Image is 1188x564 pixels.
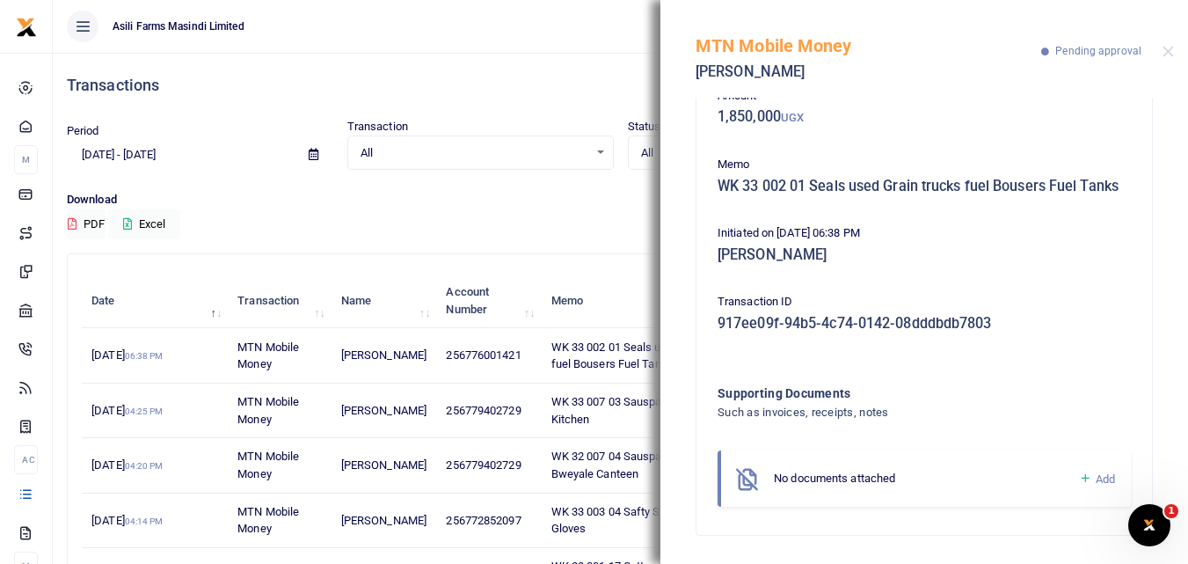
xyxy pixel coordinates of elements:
[341,404,426,417] span: [PERSON_NAME]
[718,293,1131,311] p: Transaction ID
[551,505,753,536] span: WK 33 003 04 Safty Shoes Helmets and Gloves
[541,274,772,328] th: Memo: activate to sort column ascending
[67,209,106,239] button: PDF
[718,246,1131,264] h5: [PERSON_NAME]
[718,224,1131,243] p: Initiated on [DATE] 06:38 PM
[436,274,541,328] th: Account Number: activate to sort column ascending
[1162,46,1174,57] button: Close
[718,384,1060,403] h4: Supporting Documents
[774,472,895,485] span: No documents attached
[1079,469,1115,489] a: Add
[341,348,426,362] span: [PERSON_NAME]
[91,348,163,362] span: [DATE]
[718,108,1131,126] h5: 1,850,000
[551,450,729,480] span: WK 32 007 04 Sauspan Medium for Bweyale Canteen
[125,516,164,526] small: 04:14 PM
[1096,472,1115,486] span: Add
[718,156,1131,174] p: Memo
[91,458,163,472] span: [DATE]
[781,111,804,124] small: UGX
[696,35,1041,56] h5: MTN Mobile Money
[641,144,869,162] span: All
[16,17,37,38] img: logo-small
[341,514,426,527] span: [PERSON_NAME]
[718,178,1131,195] h5: WK 33 002 01 Seals used Grain trucks fuel Bousers Fuel Tanks
[228,274,332,328] th: Transaction: activate to sort column ascending
[718,315,1131,333] h5: 917ee09f-94b5-4c74-0142-08dddbdb7803
[446,458,521,472] span: 256779402729
[82,274,228,328] th: Date: activate to sort column descending
[106,18,251,34] span: Asili Farms Masindi Limited
[551,395,762,426] span: WK 33 007 03 Sauspan small for Bweyale Kitchen
[237,341,299,371] span: MTN Mobile Money
[446,514,521,527] span: 256772852097
[446,404,521,417] span: 256779402729
[91,404,163,417] span: [DATE]
[67,191,1174,209] p: Download
[628,118,661,136] label: Status
[1164,504,1178,518] span: 1
[237,450,299,480] span: MTN Mobile Money
[237,395,299,426] span: MTN Mobile Money
[14,145,38,174] li: M
[14,445,38,474] li: Ac
[718,403,1060,422] h4: Such as invoices, receipts, notes
[67,76,1174,95] h4: Transactions
[125,461,164,471] small: 04:20 PM
[361,144,588,162] span: All
[91,514,163,527] span: [DATE]
[341,458,426,472] span: [PERSON_NAME]
[332,274,437,328] th: Name: activate to sort column ascending
[347,118,408,136] label: Transaction
[125,407,164,416] small: 04:25 PM
[1055,45,1141,57] span: Pending approval
[67,140,295,170] input: select period
[125,351,164,361] small: 06:38 PM
[108,209,180,239] button: Excel
[1128,504,1170,546] iframe: Intercom live chat
[696,63,1041,81] h5: [PERSON_NAME]
[237,505,299,536] span: MTN Mobile Money
[446,348,521,362] span: 256776001421
[67,122,99,140] label: Period
[16,19,37,33] a: logo-small logo-large logo-large
[551,341,745,371] span: WK 33 002 01 Seals used Grain trucks fuel Bousers Fuel Tanks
